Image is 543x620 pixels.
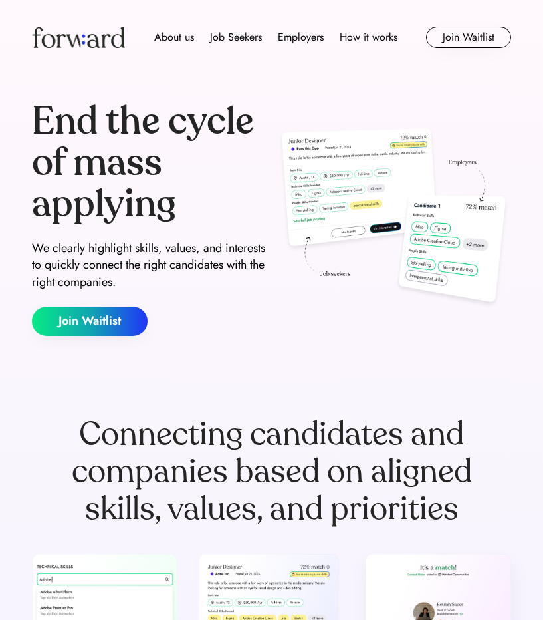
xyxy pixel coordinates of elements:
[340,29,397,45] div: How it works
[278,29,324,45] div: Employers
[32,101,267,224] div: End the cycle of mass applying
[32,240,267,291] div: We clearly highlight skills, values, and interests to quickly connect the right candidates with t...
[210,29,262,45] div: Job Seekers
[426,27,511,48] button: Join Waitlist
[32,27,125,48] img: Forward logo
[277,126,512,311] img: hero-image.png
[32,416,511,528] div: Connecting candidates and companies based on aligned skills, values, and priorities
[32,307,148,336] button: Join Waitlist
[154,29,194,45] div: About us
